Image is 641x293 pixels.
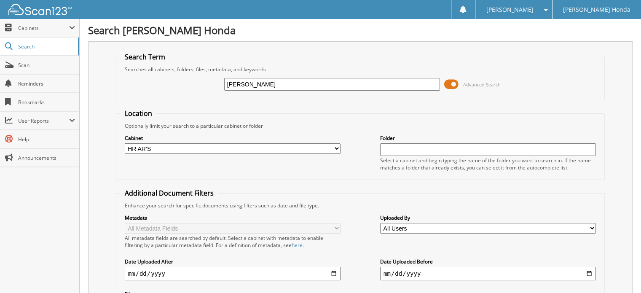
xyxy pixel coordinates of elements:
[486,7,533,12] span: [PERSON_NAME]
[380,134,596,142] label: Folder
[121,188,218,198] legend: Additional Document Filters
[18,99,75,106] span: Bookmarks
[121,202,601,209] div: Enhance your search for specific documents using filters such as date and file type.
[380,214,596,221] label: Uploaded By
[121,66,601,73] div: Searches all cabinets, folders, files, metadata, and keywords
[125,134,341,142] label: Cabinet
[125,258,341,265] label: Date Uploaded After
[18,43,74,50] span: Search
[18,80,75,87] span: Reminders
[125,267,341,280] input: start
[18,62,75,69] span: Scan
[18,24,69,32] span: Cabinets
[463,81,501,88] span: Advanced Search
[292,242,303,249] a: here
[121,122,601,129] div: Optionally limit your search to a particular cabinet or folder
[8,4,72,15] img: scan123-logo-white.svg
[380,267,596,280] input: end
[125,214,341,221] label: Metadata
[18,154,75,161] span: Announcements
[88,23,633,37] h1: Search [PERSON_NAME] Honda
[18,136,75,143] span: Help
[563,7,630,12] span: [PERSON_NAME] Honda
[18,117,69,124] span: User Reports
[380,157,596,171] div: Select a cabinet and begin typing the name of the folder you want to search in. If the name match...
[121,109,156,118] legend: Location
[599,253,641,293] iframe: Chat Widget
[125,234,341,249] div: All metadata fields are searched by default. Select a cabinet with metadata to enable filtering b...
[380,258,596,265] label: Date Uploaded Before
[121,52,169,62] legend: Search Term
